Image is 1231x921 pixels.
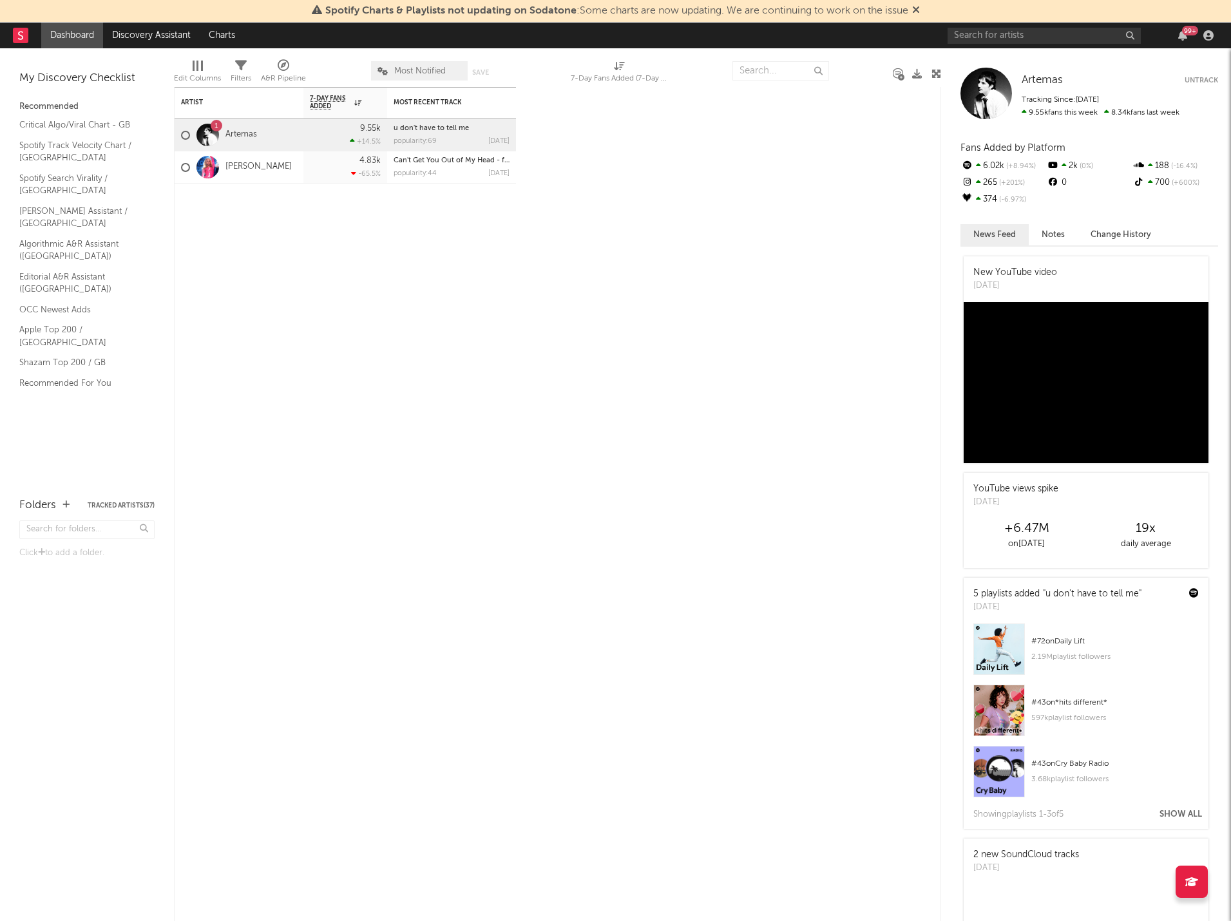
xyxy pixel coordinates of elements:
a: OCC Newest Adds [19,303,142,317]
div: popularity: 44 [394,170,437,177]
div: Filters [231,71,251,86]
div: Filters [231,55,251,92]
button: Show All [1159,810,1202,819]
button: Change History [1078,224,1164,245]
span: +201 % [997,180,1025,187]
a: u don't have to tell me [394,125,469,132]
a: Apple Top 200 / [GEOGRAPHIC_DATA] [19,323,142,349]
div: 2.19M playlist followers [1031,649,1199,665]
a: Editorial A&R Assistant ([GEOGRAPHIC_DATA]) [19,270,142,296]
div: Recommended [19,99,155,115]
div: u don't have to tell me [394,125,510,132]
div: 3.68k playlist followers [1031,772,1199,787]
div: [DATE] [973,496,1058,509]
div: Can't Get You Out of My Head - from "KPOPPED" [394,157,510,164]
div: daily average [1086,536,1205,552]
button: 99+ [1178,30,1187,41]
a: Shazam Top 200 / GB [19,356,142,370]
div: 700 [1132,175,1218,191]
span: 8.34k fans last week [1022,109,1179,117]
button: News Feed [960,224,1029,245]
div: # 43 on Cry Baby Radio [1031,756,1199,772]
div: Artist [181,99,278,106]
div: 7-Day Fans Added (7-Day Fans Added) [571,71,667,86]
div: -65.5 % [351,169,381,178]
span: Most Notified [394,67,446,75]
span: : Some charts are now updating. We are continuing to work on the issue [325,6,908,16]
div: [DATE] [488,138,510,145]
span: -16.4 % [1169,163,1198,170]
button: Tracked Artists(37) [88,502,155,509]
div: 188 [1132,158,1218,175]
a: #43onCry Baby Radio3.68kplaylist followers [964,746,1208,807]
span: Fans Added by Platform [960,143,1065,153]
span: 7-Day Fans Added [310,95,351,110]
div: 2k [1046,158,1132,175]
div: YouTube views spike [973,482,1058,496]
span: 9.55k fans this week [1022,109,1098,117]
span: -6.97 % [997,196,1026,204]
div: # 72 on Daily Lift [1031,634,1199,649]
span: Spotify Charts & Playlists not updating on Sodatone [325,6,577,16]
div: 19 x [1086,521,1205,536]
span: Tracking Since: [DATE] [1022,96,1099,104]
div: +6.47M [967,521,1086,536]
a: "u don't have to tell me" [1043,589,1141,598]
div: 9.55k [360,124,381,133]
div: 6.02k [960,158,1046,175]
div: Most Recent Track [394,99,490,106]
input: Search... [732,61,829,81]
div: 265 [960,175,1046,191]
a: [PERSON_NAME] [225,162,292,173]
div: [DATE] [488,170,510,177]
a: #43on*hits different*597kplaylist followers [964,685,1208,746]
span: Dismiss [912,6,920,16]
a: #72onDaily Lift2.19Mplaylist followers [964,623,1208,685]
div: My Discovery Checklist [19,71,155,86]
div: +14.5 % [350,137,381,146]
div: 374 [960,191,1046,208]
div: [DATE] [973,862,1079,875]
div: popularity: 69 [394,138,437,145]
a: Spotify Track Velocity Chart / [GEOGRAPHIC_DATA] [19,138,142,165]
div: 5 playlists added [973,587,1141,601]
div: Edit Columns [174,71,221,86]
button: Notes [1029,224,1078,245]
a: Dashboard [41,23,103,48]
span: +8.94 % [1004,163,1036,170]
a: Discovery Assistant [103,23,200,48]
div: 7-Day Fans Added (7-Day Fans Added) [571,55,667,92]
a: Artemas [1022,74,1063,87]
div: Showing playlist s 1- 3 of 5 [973,807,1064,822]
div: Folders [19,498,56,513]
div: 597k playlist followers [1031,710,1199,726]
div: Click to add a folder. [19,546,155,561]
a: [PERSON_NAME] Assistant / [GEOGRAPHIC_DATA] [19,204,142,231]
a: Critical Algo/Viral Chart - GB [19,118,142,132]
div: 99 + [1182,26,1198,35]
div: 2 new SoundCloud tracks [973,848,1079,862]
div: # 43 on *hits different* [1031,695,1199,710]
div: [DATE] [973,601,1141,614]
div: on [DATE] [967,536,1086,552]
button: Untrack [1185,74,1218,87]
a: Can't Get You Out of My Head - from "KPOPPED" [394,157,558,164]
div: 0 [1046,175,1132,191]
a: Artemas [225,129,257,140]
div: A&R Pipeline [261,71,306,86]
input: Search for folders... [19,520,155,539]
span: +600 % [1170,180,1199,187]
input: Search for artists [948,28,1141,44]
span: 0 % [1078,163,1093,170]
button: Save [472,69,489,76]
a: Charts [200,23,244,48]
div: 4.83k [359,157,381,165]
div: [DATE] [973,280,1057,292]
div: A&R Pipeline [261,55,306,92]
a: Spotify Search Virality / [GEOGRAPHIC_DATA] [19,171,142,198]
span: Artemas [1022,75,1063,86]
a: Recommended For You [19,376,142,390]
a: Algorithmic A&R Assistant ([GEOGRAPHIC_DATA]) [19,237,142,263]
div: New YouTube video [973,266,1057,280]
div: Edit Columns [174,55,221,92]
